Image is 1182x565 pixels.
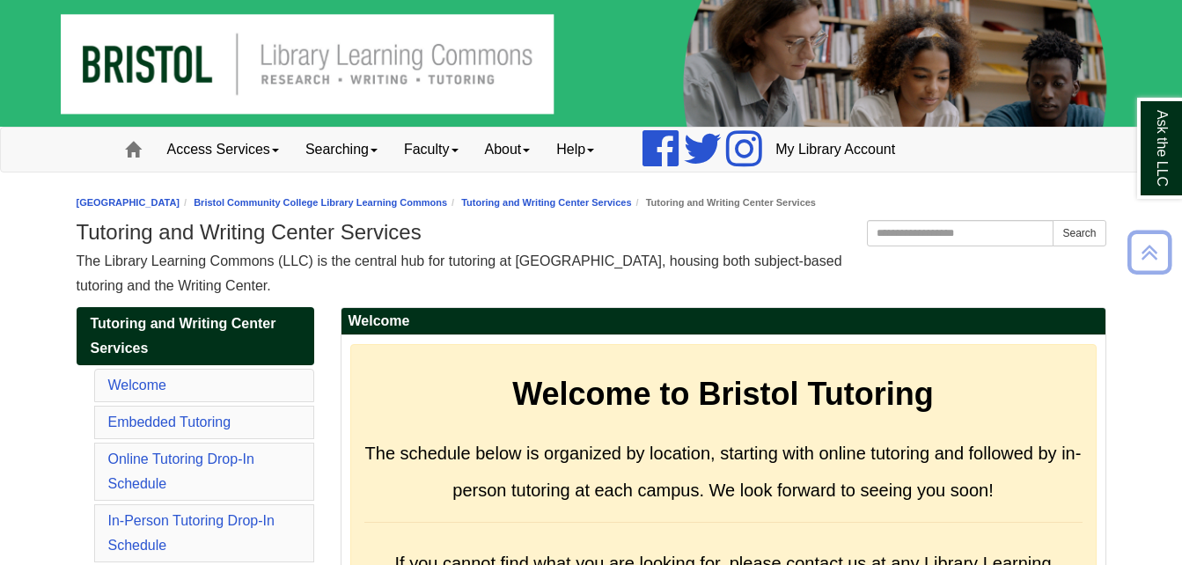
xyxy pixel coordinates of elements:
[77,197,180,208] a: [GEOGRAPHIC_DATA]
[632,194,816,211] li: Tutoring and Writing Center Services
[461,197,631,208] a: Tutoring and Writing Center Services
[108,451,254,491] a: Online Tutoring Drop-In Schedule
[391,128,472,172] a: Faculty
[108,415,231,429] a: Embedded Tutoring
[91,316,276,356] span: Tutoring and Writing Center Services
[77,307,314,365] a: Tutoring and Writing Center Services
[341,308,1105,335] h2: Welcome
[1053,220,1105,246] button: Search
[472,128,544,172] a: About
[292,128,391,172] a: Searching
[108,378,166,393] a: Welcome
[194,197,447,208] a: Bristol Community College Library Learning Commons
[77,220,1106,245] h1: Tutoring and Writing Center Services
[77,253,842,293] span: The Library Learning Commons (LLC) is the central hub for tutoring at [GEOGRAPHIC_DATA], housing ...
[543,128,607,172] a: Help
[1121,240,1178,264] a: Back to Top
[77,194,1106,211] nav: breadcrumb
[108,513,275,553] a: In-Person Tutoring Drop-In Schedule
[154,128,292,172] a: Access Services
[762,128,908,172] a: My Library Account
[365,444,1082,500] span: The schedule below is organized by location, starting with online tutoring and followed by in-per...
[512,376,934,412] strong: Welcome to Bristol Tutoring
